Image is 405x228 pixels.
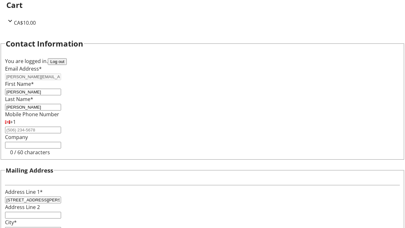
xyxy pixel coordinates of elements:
[5,65,42,72] label: Email Address*
[5,57,400,65] div: You are logged in.
[6,38,83,49] h2: Contact Information
[10,149,50,156] tr-character-limit: 0 / 60 characters
[5,80,34,87] label: First Name*
[5,134,28,141] label: Company
[5,111,59,118] label: Mobile Phone Number
[5,197,61,203] input: Address
[6,166,53,175] h3: Mailing Address
[14,19,36,26] span: CA$10.00
[5,96,33,103] label: Last Name*
[48,58,67,65] button: Log out
[5,188,43,195] label: Address Line 1*
[5,219,17,226] label: City*
[5,127,61,133] input: (506) 234-5678
[5,204,40,211] label: Address Line 2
